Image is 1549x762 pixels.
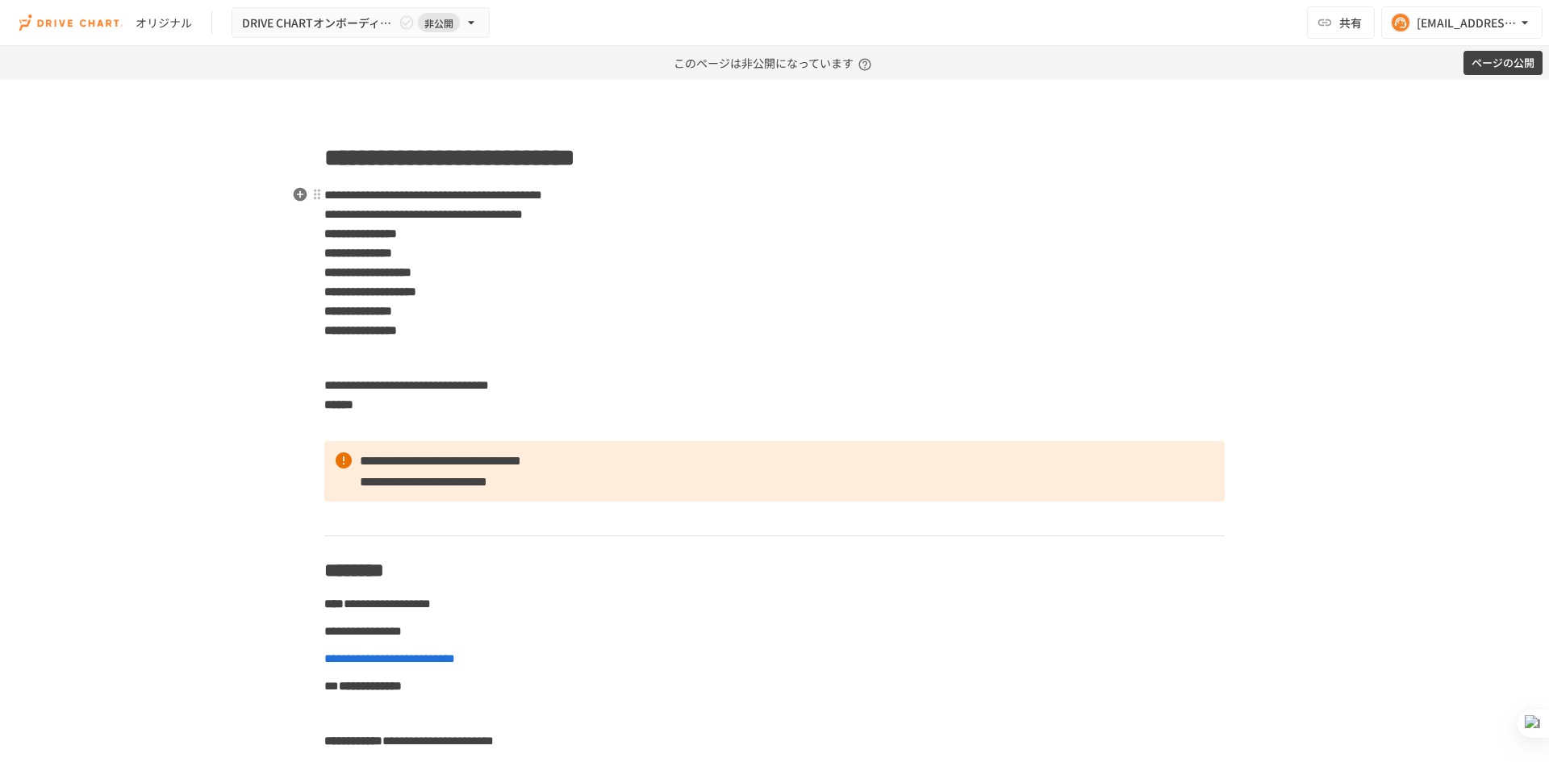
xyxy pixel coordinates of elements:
p: このページは非公開になっています [674,46,876,80]
div: [EMAIL_ADDRESS][DOMAIN_NAME] [1417,13,1517,33]
span: 共有 [1339,14,1362,31]
span: 非公開 [418,15,460,31]
span: DRIVE CHARTオンボーディング_v4.5 [242,13,395,33]
button: 共有 [1307,6,1375,39]
button: [EMAIL_ADDRESS][DOMAIN_NAME] [1381,6,1543,39]
button: ページの公開 [1463,51,1543,76]
div: オリジナル [136,15,192,31]
img: i9VDDS9JuLRLX3JIUyK59LcYp6Y9cayLPHs4hOxMB9W [19,10,123,35]
button: DRIVE CHARTオンボーディング_v4.5非公開 [232,7,490,39]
